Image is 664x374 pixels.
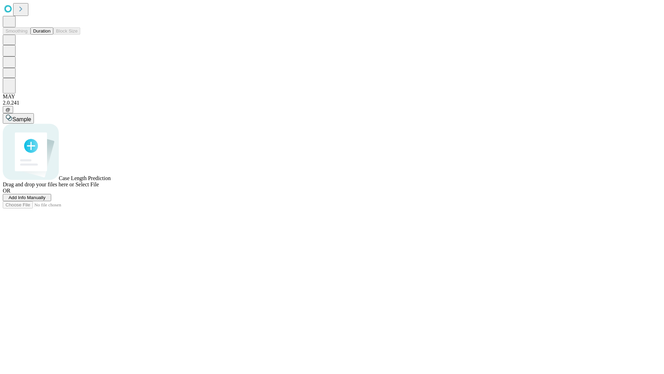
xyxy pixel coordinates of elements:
[6,107,10,112] span: @
[12,116,31,122] span: Sample
[3,106,13,113] button: @
[30,27,53,35] button: Duration
[3,27,30,35] button: Smoothing
[75,181,99,187] span: Select File
[3,181,74,187] span: Drag and drop your files here or
[59,175,111,181] span: Case Length Prediction
[3,93,661,100] div: MAY
[9,195,46,200] span: Add Info Manually
[3,188,10,194] span: OR
[3,113,34,124] button: Sample
[3,100,661,106] div: 2.0.241
[3,194,51,201] button: Add Info Manually
[53,27,80,35] button: Block Size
